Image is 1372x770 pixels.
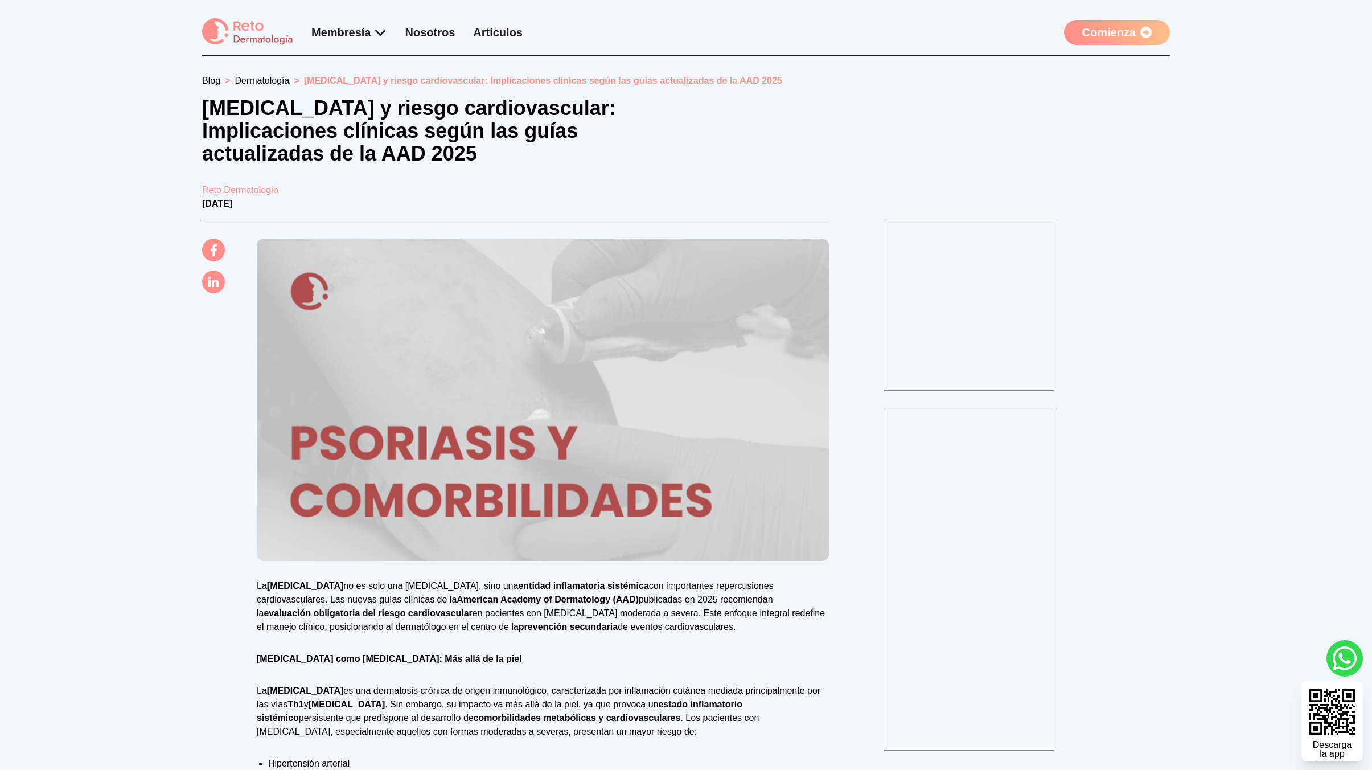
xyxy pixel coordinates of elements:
a: Blog [202,76,220,85]
a: Reto Dermatología [202,183,1170,197]
strong: American Academy of Dermatology (AAD) [457,595,638,604]
a: Artículos [473,26,523,39]
a: Dermatología [235,76,289,85]
strong: [MEDICAL_DATA] [309,699,385,709]
strong: [MEDICAL_DATA] [267,686,344,695]
a: Comienza [1064,20,1170,45]
a: Nosotros [405,26,455,39]
img: logo Reto dermatología [202,18,293,46]
strong: [MEDICAL_DATA] [267,581,344,591]
div: Membresía [311,24,387,40]
span: > [225,76,230,85]
p: La no es solo una [MEDICAL_DATA], sino una con importantes repercusiones cardiovasculares. Las nu... [257,579,829,634]
img: Psoriasis y riesgo cardiovascular: Implicaciones clínicas según las guías actualizadas de la AAD ... [257,239,829,560]
p: [DATE] [202,197,1170,211]
p: La es una dermatosis crónica de origen inmunológico, caracterizada por inflamación cutánea mediad... [257,684,829,739]
h1: [MEDICAL_DATA] y riesgo cardiovascular: Implicaciones clínicas según las guías actualizadas de la... [202,97,639,165]
strong: [MEDICAL_DATA] como [MEDICAL_DATA]: Más allá de la piel [257,654,522,663]
strong: Th1 [287,699,303,709]
span: > [294,76,299,85]
strong: estado inflamatorio sistémico [257,699,742,723]
a: whatsapp button [1326,640,1363,677]
strong: prevención secundaria [519,622,618,632]
span: [MEDICAL_DATA] y riesgo cardiovascular: Implicaciones clínicas según las guías actualizadas de la... [304,76,782,85]
strong: comorbilidades metabólicas y cardiovasculares [474,713,681,723]
div: Descarga la app [1313,740,1352,759]
strong: entidad inflamatoria sistémica [518,581,648,591]
strong: evaluación obligatoria del riesgo cardiovascular [264,608,472,618]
